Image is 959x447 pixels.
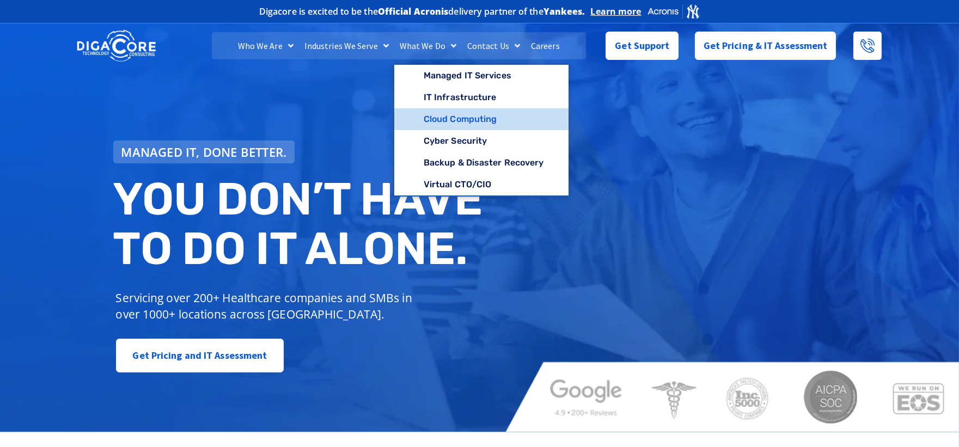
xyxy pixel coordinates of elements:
[462,32,526,59] a: Contact Us
[116,339,284,372] a: Get Pricing and IT Assessment
[526,32,565,59] a: Careers
[615,35,669,57] span: Get Support
[394,130,569,152] a: Cyber Security
[378,5,449,17] b: Official Acronis
[704,35,828,57] span: Get Pricing & IT Assessment
[113,174,488,274] h2: You don’t have to do IT alone.
[394,65,569,87] a: Managed IT Services
[116,290,420,322] p: Servicing over 200+ Healthcare companies and SMBs in over 1000+ locations across [GEOGRAPHIC_DATA].
[121,146,287,158] span: Managed IT, done better.
[77,29,156,63] img: DigaCore Technology Consulting
[233,32,299,59] a: Who We Are
[606,32,678,60] a: Get Support
[394,65,569,197] ul: What We Do
[591,6,642,17] a: Learn more
[394,32,462,59] a: What We Do
[394,108,569,130] a: Cloud Computing
[394,87,569,108] a: IT Infrastructure
[113,140,295,163] a: Managed IT, done better.
[695,32,836,60] a: Get Pricing & IT Assessment
[543,5,585,17] b: Yankees.
[647,3,700,19] img: Acronis
[133,345,267,366] span: Get Pricing and IT Assessment
[212,32,585,59] nav: Menu
[299,32,394,59] a: Industries We Serve
[394,174,569,195] a: Virtual CTO/CIO
[394,152,569,174] a: Backup & Disaster Recovery
[259,7,585,16] h2: Digacore is excited to be the delivery partner of the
